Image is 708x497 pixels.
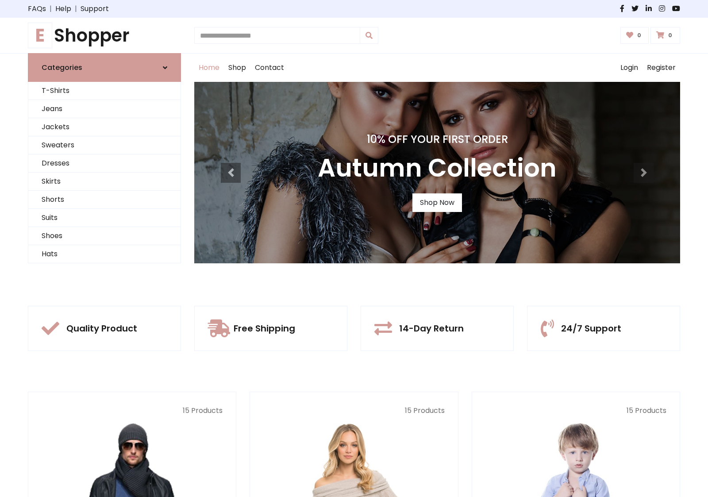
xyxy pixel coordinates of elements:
h5: Free Shipping [234,323,295,334]
a: Home [194,54,224,82]
a: Shop Now [412,193,462,212]
a: Login [616,54,643,82]
span: | [46,4,55,14]
a: Hats [28,245,181,263]
a: Categories [28,53,181,82]
a: Dresses [28,154,181,173]
a: Support [81,4,109,14]
p: 15 Products [42,405,223,416]
h5: 14-Day Return [399,323,464,334]
a: Contact [250,54,289,82]
a: Help [55,4,71,14]
a: Shorts [28,191,181,209]
a: EShopper [28,25,181,46]
p: 15 Products [263,405,444,416]
span: | [71,4,81,14]
span: 0 [635,31,643,39]
h1: Shopper [28,25,181,46]
a: 0 [620,27,649,44]
a: Jeans [28,100,181,118]
a: 0 [650,27,680,44]
p: 15 Products [485,405,666,416]
a: Jackets [28,118,181,136]
h4: 10% Off Your First Order [318,133,557,146]
h3: Autumn Collection [318,153,557,183]
a: T-Shirts [28,82,181,100]
h5: 24/7 Support [561,323,621,334]
a: Suits [28,209,181,227]
a: Skirts [28,173,181,191]
a: Register [643,54,680,82]
a: Sweaters [28,136,181,154]
a: FAQs [28,4,46,14]
h5: Quality Product [66,323,137,334]
a: Shop [224,54,250,82]
a: Shoes [28,227,181,245]
h6: Categories [42,63,82,72]
span: 0 [666,31,674,39]
span: E [28,23,52,48]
